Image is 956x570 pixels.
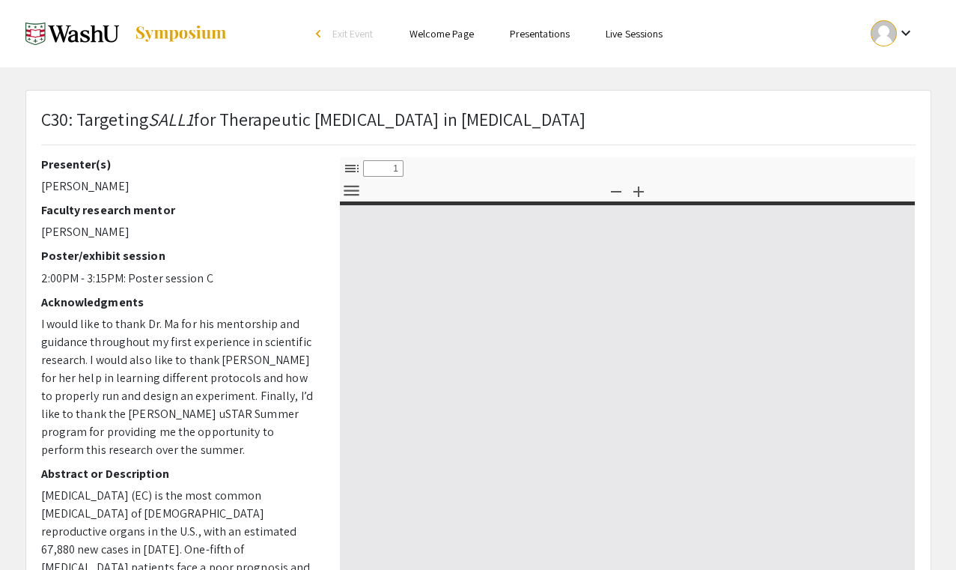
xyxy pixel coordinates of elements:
img: Spring 2025 Undergraduate Research Symposium [25,15,119,52]
h2: Abstract or Description [41,467,317,481]
a: Spring 2025 Undergraduate Research Symposium [25,15,228,52]
input: Page [363,160,404,177]
a: Presentations [510,27,570,40]
p: [PERSON_NAME] [41,178,317,195]
mat-icon: Expand account dropdown [897,24,915,42]
a: Welcome Page [410,27,474,40]
div: arrow_back_ios [316,29,325,38]
p: 2:00PM - 3:15PM: Poster session C [41,270,317,288]
span: Exit Event [332,27,374,40]
h2: Acknowledgments [41,295,317,309]
h2: Poster/exhibit session [41,249,317,263]
p: I would like to thank Dr. Ma for his mentorship and guidance throughout my first experience in sc... [41,315,317,459]
p: C30: Targeting for Therapeutic [MEDICAL_DATA] in [MEDICAL_DATA] [41,106,586,133]
h2: Presenter(s) [41,157,317,172]
a: Live Sessions [606,27,663,40]
button: Expand account dropdown [855,16,931,50]
em: SALL1 [148,107,195,131]
img: Symposium by ForagerOne [134,25,228,43]
button: Zoom Out [603,180,629,201]
button: Zoom In [626,180,651,201]
button: Tools [339,180,365,201]
button: Toggle Sidebar [339,157,365,179]
iframe: Chat [11,503,64,559]
h2: Faculty research mentor [41,203,317,217]
p: [PERSON_NAME] [41,223,317,241]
